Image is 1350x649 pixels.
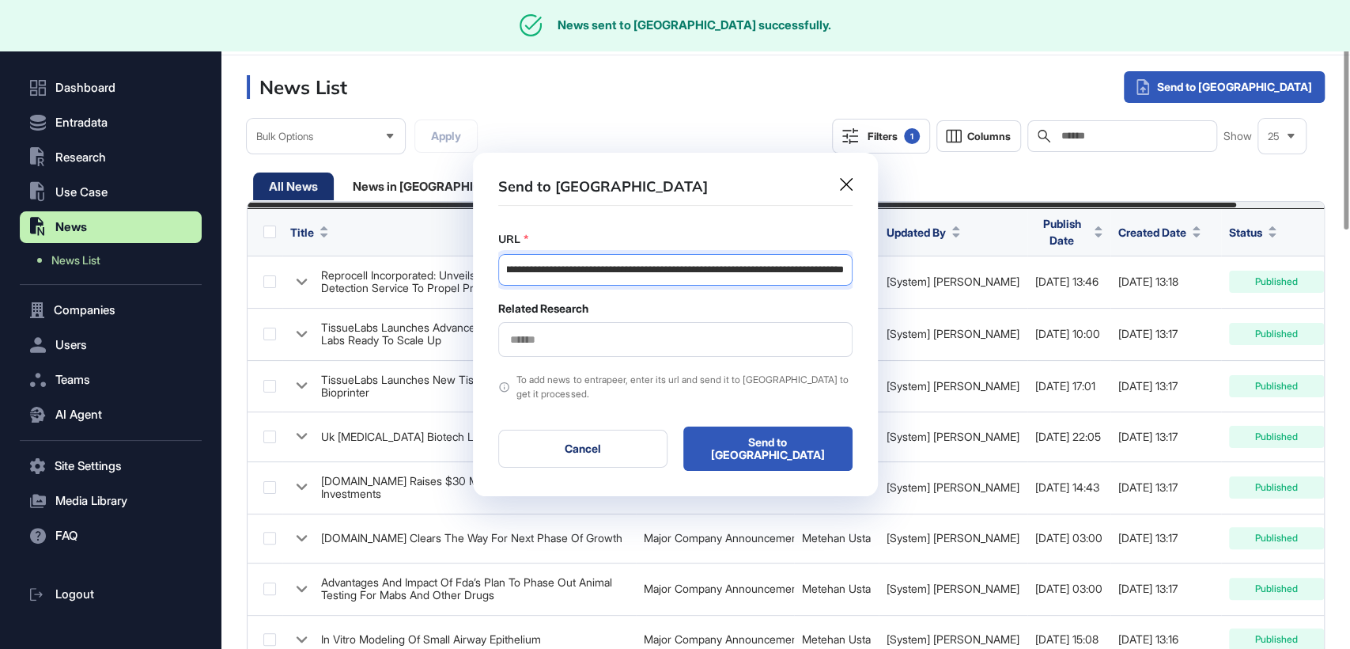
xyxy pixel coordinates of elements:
label: Related Research [498,302,588,315]
button: Cancel [498,430,667,468]
label: URL [498,231,520,248]
div: To add news to entrapeer, enter its url and send it to [GEOGRAPHIC_DATA] to get it processed. [516,373,852,401]
button: Send to [GEOGRAPHIC_DATA] [683,427,853,471]
div: News sent to [GEOGRAPHIC_DATA] successfully. [558,18,831,32]
h3: Send to [GEOGRAPHIC_DATA] [498,178,708,196]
